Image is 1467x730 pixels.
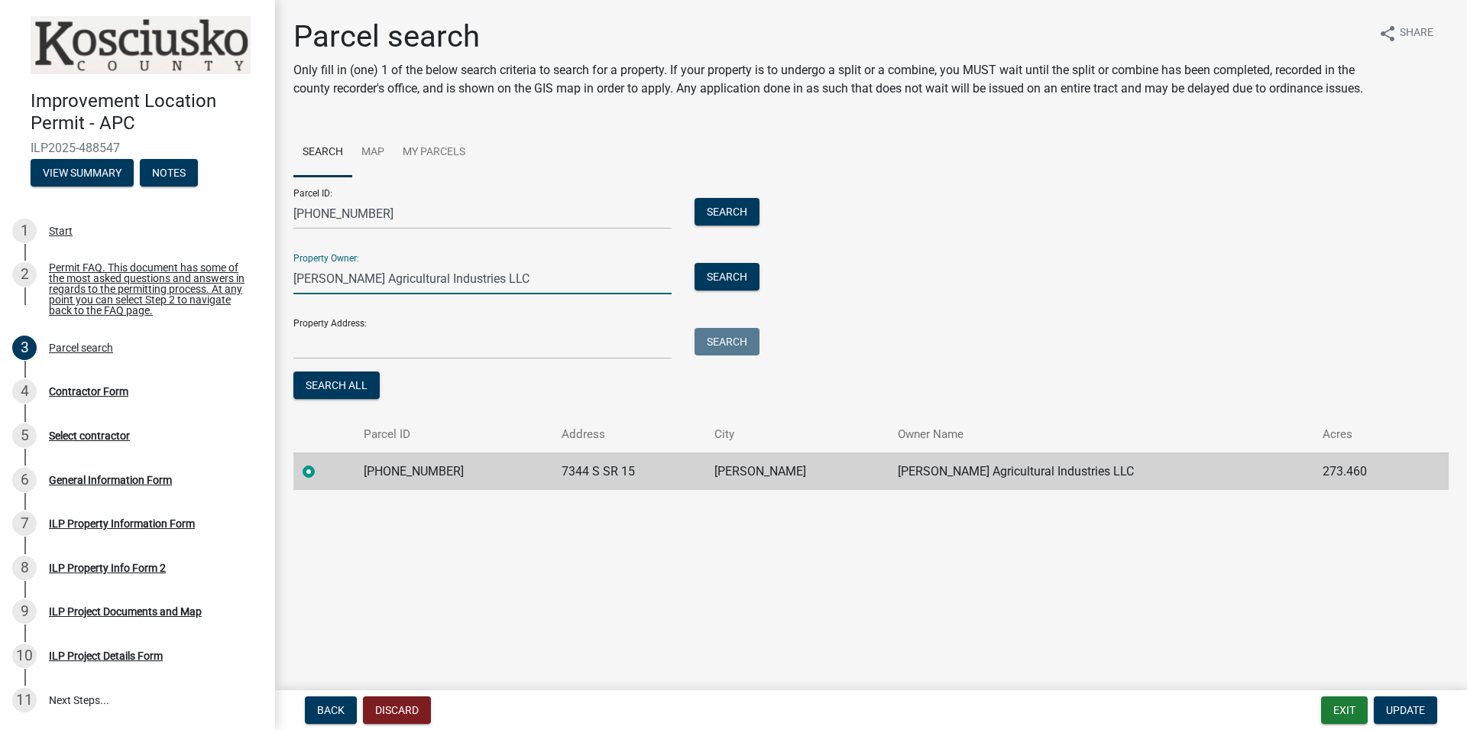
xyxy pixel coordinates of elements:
img: Kosciusko County, Indiana [31,16,251,74]
button: Notes [140,159,198,187]
div: ILP Project Documents and Map [49,606,202,617]
div: General Information Form [49,475,172,485]
button: View Summary [31,159,134,187]
button: Exit [1321,696,1368,724]
div: Start [49,225,73,236]
div: 1 [12,219,37,243]
td: 7344 S SR 15 [552,453,705,490]
div: 10 [12,644,37,668]
button: Search All [293,371,380,399]
th: Acres [1313,417,1418,453]
span: ILP2025-488547 [31,141,244,155]
wm-modal-confirm: Summary [31,167,134,180]
button: Discard [363,696,431,724]
div: 3 [12,336,37,360]
td: [PERSON_NAME] Agricultural Industries LLC [889,453,1313,490]
div: 11 [12,688,37,712]
th: City [705,417,889,453]
a: Map [352,128,393,177]
td: [PERSON_NAME] [705,453,889,490]
button: shareShare [1366,18,1446,48]
i: share [1378,24,1397,43]
div: Parcel search [49,342,113,353]
h4: Improvement Location Permit - APC [31,90,263,135]
div: 9 [12,599,37,624]
span: Update [1386,704,1425,716]
div: 2 [12,262,37,287]
td: [PHONE_NUMBER] [355,453,552,490]
span: Back [317,704,345,716]
h1: Parcel search [293,18,1366,55]
div: ILP Property Info Form 2 [49,563,166,573]
div: Select contractor [49,430,130,441]
div: 5 [12,423,37,448]
div: 4 [12,379,37,404]
div: 6 [12,468,37,492]
div: ILP Project Details Form [49,651,163,661]
button: Update [1374,696,1437,724]
div: Permit FAQ. This document has some of the most asked questions and answers in regards to the perm... [49,262,251,316]
a: My Parcels [393,128,474,177]
div: 8 [12,556,37,580]
button: Search [695,328,759,355]
div: Contractor Form [49,386,128,397]
span: Share [1400,24,1433,43]
button: Search [695,263,759,290]
button: Search [695,198,759,225]
td: 273.460 [1313,453,1418,490]
div: 7 [12,511,37,536]
a: Search [293,128,352,177]
div: ILP Property Information Form [49,518,195,529]
wm-modal-confirm: Notes [140,167,198,180]
button: Back [305,696,357,724]
th: Address [552,417,705,453]
th: Parcel ID [355,417,552,453]
th: Owner Name [889,417,1313,453]
p: Only fill in (one) 1 of the below search criteria to search for a property. If your property is t... [293,61,1366,98]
